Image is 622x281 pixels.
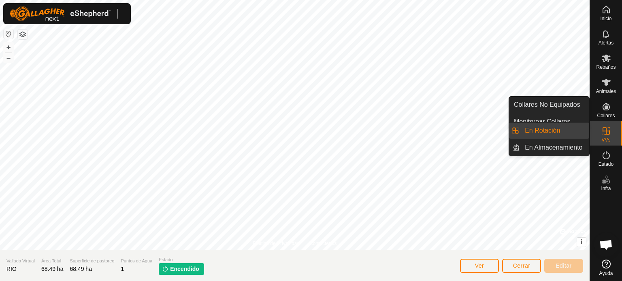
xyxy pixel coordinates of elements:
[18,30,28,39] button: Capas del Mapa
[4,42,13,52] button: +
[70,266,92,272] span: 68.49 ha
[599,162,613,167] span: Estado
[309,240,337,247] a: Contáctenos
[596,89,616,94] span: Animales
[520,139,589,156] a: En Almacenamiento
[6,266,17,272] span: RIO
[525,126,560,135] span: En Rotación
[590,256,622,279] a: Ayuda
[460,259,499,273] button: Ver
[601,186,611,191] span: Infra
[509,97,589,113] a: Collares No Equipados
[520,123,589,139] a: En Rotación
[159,256,204,263] span: Estado
[596,65,616,70] span: Rebaños
[41,258,64,264] span: Área Total
[600,16,611,21] span: Inicio
[6,258,35,264] span: Vallado Virtual
[581,239,582,245] span: i
[121,266,124,272] span: 1
[594,232,618,257] div: Chat abierto
[121,258,153,264] span: Puntos de Agua
[513,262,530,269] span: Cerrar
[4,29,13,39] button: Restablecer Mapa
[253,240,300,247] a: Política de Privacidad
[162,266,168,272] img: encender
[514,117,571,127] span: Monitorear Collares
[509,123,589,139] li: En Rotación
[599,271,613,276] span: Ayuda
[70,258,114,264] span: Superficie de pastoreo
[41,266,64,272] span: 68.49 ha
[577,238,586,247] button: i
[475,262,484,269] span: Ver
[509,139,589,156] li: En Almacenamiento
[10,6,111,21] img: Logo Gallagher
[544,259,583,273] button: Editar
[556,262,572,269] span: Editar
[601,137,610,142] span: VVs
[4,53,13,63] button: –
[525,143,582,152] span: En Almacenamiento
[170,265,199,273] span: Encendido
[514,100,580,110] span: Collares No Equipados
[599,40,613,45] span: Alertas
[509,114,589,130] a: Monitorear Collares
[597,113,615,118] span: Collares
[502,259,541,273] button: Cerrar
